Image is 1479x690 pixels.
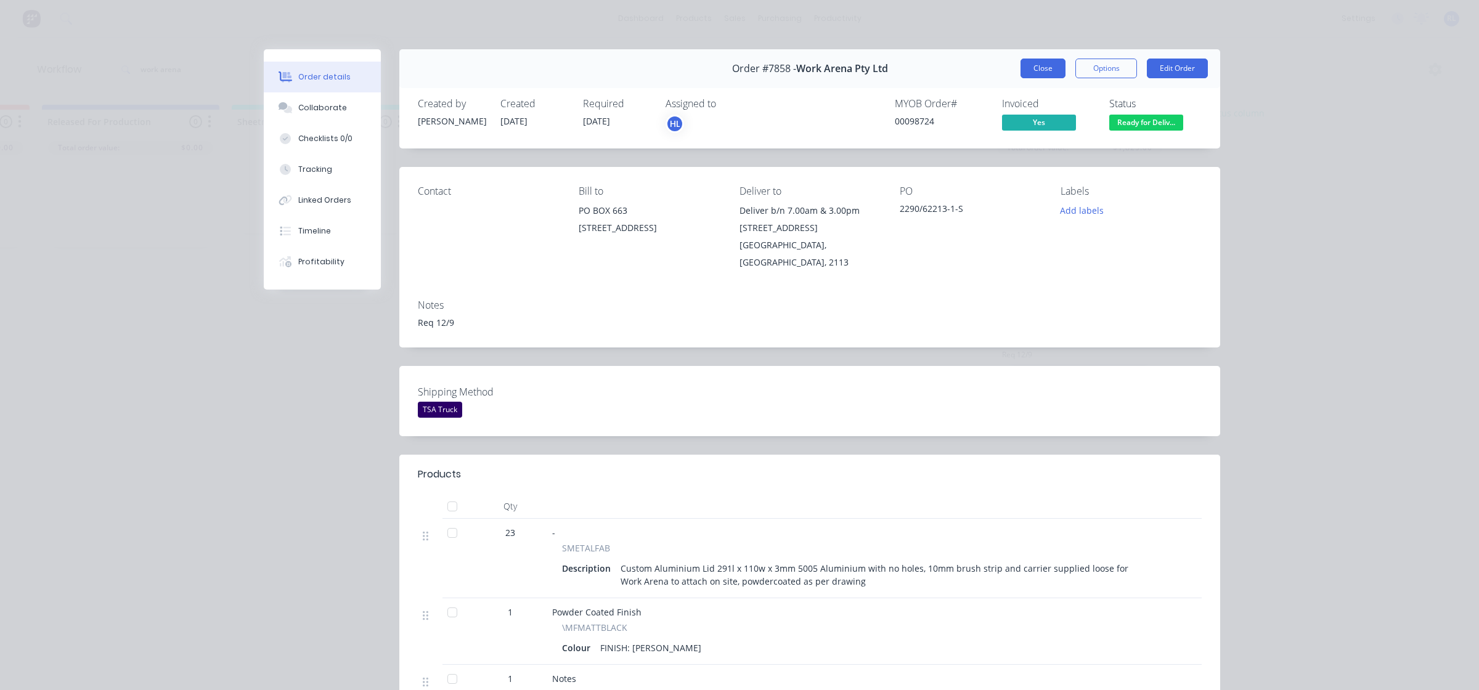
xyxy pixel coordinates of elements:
[298,164,332,175] div: Tracking
[552,673,576,684] span: Notes
[895,115,987,128] div: 00098724
[895,98,987,110] div: MYOB Order #
[418,384,572,399] label: Shipping Method
[552,606,642,618] span: Powder Coated Finish
[418,467,461,482] div: Products
[1054,202,1110,219] button: Add labels
[264,92,381,123] button: Collaborate
[562,559,616,577] div: Description
[579,202,720,219] div: PO BOX 663
[418,316,1202,329] div: Req 12/9
[264,154,381,185] button: Tracking
[508,672,513,685] span: 1
[418,115,486,128] div: [PERSON_NAME]
[505,526,515,539] span: 23
[666,115,684,133] button: HL
[418,402,462,418] div: TSA Truck
[418,299,1202,311] div: Notes
[1002,98,1094,110] div: Invoiced
[298,225,331,237] div: Timeline
[298,195,351,206] div: Linked Orders
[1002,115,1076,130] span: Yes
[298,71,351,83] div: Order details
[900,185,1041,197] div: PO
[298,256,344,267] div: Profitability
[264,185,381,216] button: Linked Orders
[500,98,568,110] div: Created
[583,115,610,127] span: [DATE]
[1109,115,1183,133] button: Ready for Deliv...
[500,115,528,127] span: [DATE]
[739,185,881,197] div: Deliver to
[298,102,347,113] div: Collaborate
[1075,59,1137,78] button: Options
[739,202,881,271] div: Deliver b/n 7.00am & 3.00pm [STREET_ADDRESS][GEOGRAPHIC_DATA], [GEOGRAPHIC_DATA], 2113
[579,219,720,237] div: [STREET_ADDRESS]
[666,98,789,110] div: Assigned to
[264,123,381,154] button: Checklists 0/0
[583,98,651,110] div: Required
[1147,59,1208,78] button: Edit Order
[264,246,381,277] button: Profitability
[1109,98,1202,110] div: Status
[1061,185,1202,197] div: Labels
[418,98,486,110] div: Created by
[298,133,352,144] div: Checklists 0/0
[616,559,1149,590] div: Custom Aluminium Lid 291l x 110w x 3mm 5005 Aluminium with no holes, 10mm brush strip and carrier...
[796,63,888,75] span: Work Arena Pty Ltd
[579,185,720,197] div: Bill to
[900,202,1041,219] div: 2290/62213-1-S
[595,639,706,657] div: FINISH: [PERSON_NAME]
[1109,115,1183,130] span: Ready for Deliv...
[562,639,595,657] div: Colour
[508,606,513,619] span: 1
[562,542,610,554] span: SMETALFAB
[552,527,555,538] span: -
[264,62,381,92] button: Order details
[579,202,720,241] div: PO BOX 663[STREET_ADDRESS]
[418,185,559,197] div: Contact
[473,494,547,519] div: Qty
[739,202,881,237] div: Deliver b/n 7.00am & 3.00pm [STREET_ADDRESS]
[732,63,796,75] span: Order #7858 -
[739,237,881,271] div: [GEOGRAPHIC_DATA], [GEOGRAPHIC_DATA], 2113
[264,216,381,246] button: Timeline
[562,621,627,634] span: \MFMATTBLACK
[1021,59,1065,78] button: Close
